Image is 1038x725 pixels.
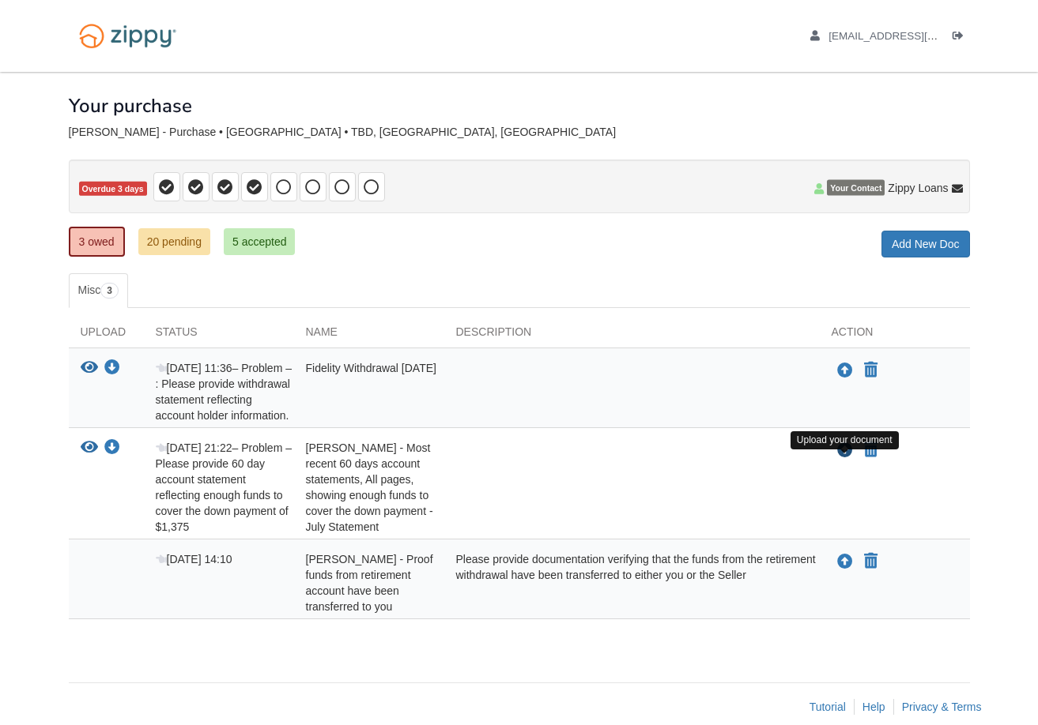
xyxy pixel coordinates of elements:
div: Name [294,324,444,347]
a: Add New Doc [881,231,970,257]
h1: Your purchase [69,96,192,116]
a: Download Robin Hembree - Most recent 60 days account statements, All pages, showing enough funds ... [104,442,120,455]
div: Action [820,324,970,347]
a: Privacy & Terms [902,701,982,713]
img: Logo [69,16,187,56]
div: Description [444,324,820,347]
div: – Problem – : Please provide withdrawal statement reflecting account holder information. [144,360,294,423]
div: Status [144,324,294,347]
button: Declare Fidelity Withdrawal Sept 2025 not applicable [862,361,879,380]
a: 5 accepted [224,228,296,255]
a: edit profile [810,30,1010,46]
span: [DATE] 21:22 [156,441,232,454]
span: Overdue 3 days [79,182,147,197]
button: Declare Robin Hembree - Proof funds from retirement account have been transferred to you not appl... [862,552,879,571]
a: Tutorial [810,701,846,713]
a: Misc [69,273,128,308]
div: Upload your document [791,431,899,449]
button: Upload Fidelity Withdrawal Sept 2025 [836,360,855,381]
span: 3 [100,283,119,299]
span: [PERSON_NAME] - Proof funds from retirement account have been transferred to you [306,553,433,613]
div: [PERSON_NAME] - Purchase • [GEOGRAPHIC_DATA] • TBD, [GEOGRAPHIC_DATA], [GEOGRAPHIC_DATA] [69,126,970,139]
button: View Fidelity Withdrawal Sept 2025 [81,360,98,377]
div: Upload [69,324,144,347]
span: [DATE] 14:10 [156,553,232,565]
a: Download Fidelity Withdrawal Sept 2025 [104,362,120,375]
div: Please provide documentation verifying that the funds from the retirement withdrawal have been tr... [444,551,820,614]
a: Log out [953,30,970,46]
span: Zippy Loans [888,180,948,196]
a: 20 pending [138,228,210,255]
span: [PERSON_NAME] - Most recent 60 days account statements, All pages, showing enough funds to cover ... [306,441,433,533]
span: Fidelity Withdrawal [DATE] [306,362,436,374]
div: – Problem – Please provide 60 day account statement reflecting enough funds to cover the down pay... [144,440,294,535]
span: Your Contact [827,180,885,196]
button: Upload Robin Hembree - Proof funds from retirement account have been transferred to you [836,551,855,572]
span: rbnhemb@aol.com [829,30,1010,42]
a: 3 owed [69,227,125,257]
a: Help [862,701,885,713]
button: View Robin Hembree - Most recent 60 days account statements, All pages, showing enough funds to c... [81,440,98,456]
span: [DATE] 11:36 [156,362,232,374]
